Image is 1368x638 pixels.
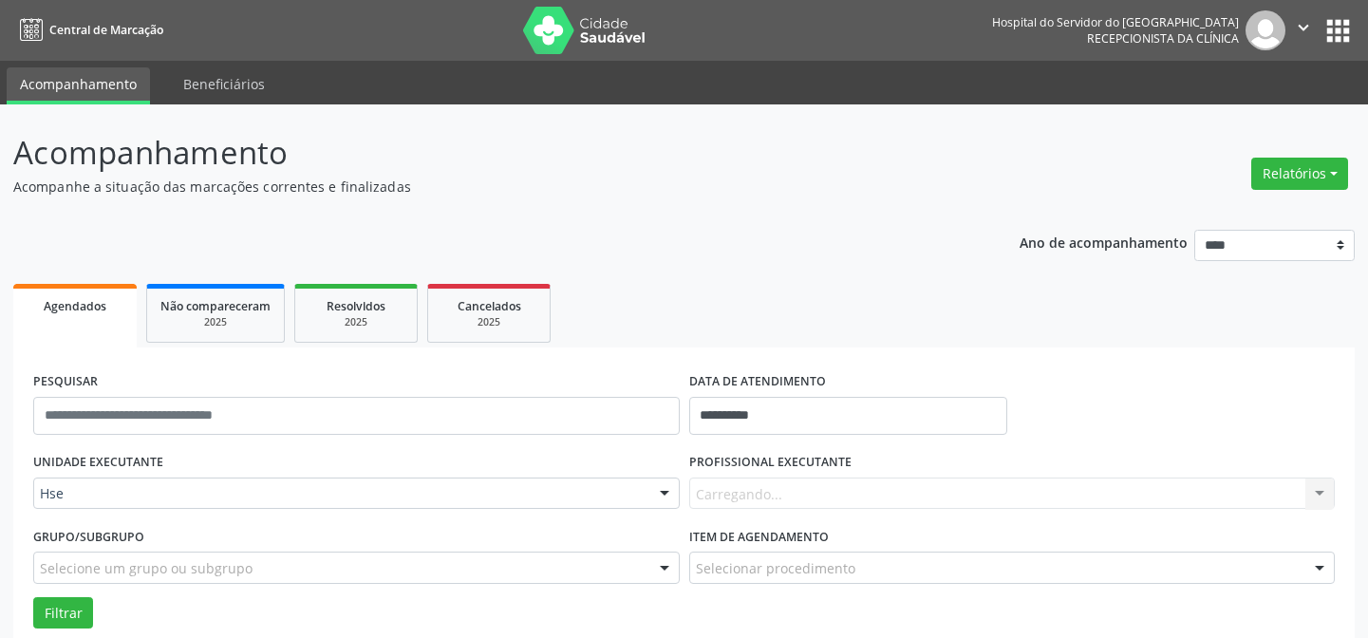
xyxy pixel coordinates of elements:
button: Filtrar [33,597,93,629]
a: Central de Marcação [13,14,163,46]
label: PROFISSIONAL EXECUTANTE [689,448,852,478]
button: Relatórios [1251,158,1348,190]
label: PESQUISAR [33,367,98,397]
a: Beneficiários [170,67,278,101]
label: UNIDADE EXECUTANTE [33,448,163,478]
div: 2025 [309,315,403,329]
span: Recepcionista da clínica [1087,30,1239,47]
span: Central de Marcação [49,22,163,38]
span: Resolvidos [327,298,385,314]
i:  [1293,17,1314,38]
button:  [1285,10,1321,50]
div: 2025 [441,315,536,329]
div: Hospital do Servidor do [GEOGRAPHIC_DATA] [992,14,1239,30]
span: Cancelados [458,298,521,314]
p: Acompanhamento [13,129,952,177]
label: Item de agendamento [689,522,829,552]
span: Agendados [44,298,106,314]
span: Não compareceram [160,298,271,314]
a: Acompanhamento [7,67,150,104]
span: Selecionar procedimento [696,558,855,578]
label: Grupo/Subgrupo [33,522,144,552]
p: Ano de acompanhamento [1020,230,1188,253]
span: Hse [40,484,641,503]
div: 2025 [160,315,271,329]
img: img [1246,10,1285,50]
p: Acompanhe a situação das marcações correntes e finalizadas [13,177,952,197]
span: Selecione um grupo ou subgrupo [40,558,253,578]
button: apps [1321,14,1355,47]
label: DATA DE ATENDIMENTO [689,367,826,397]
